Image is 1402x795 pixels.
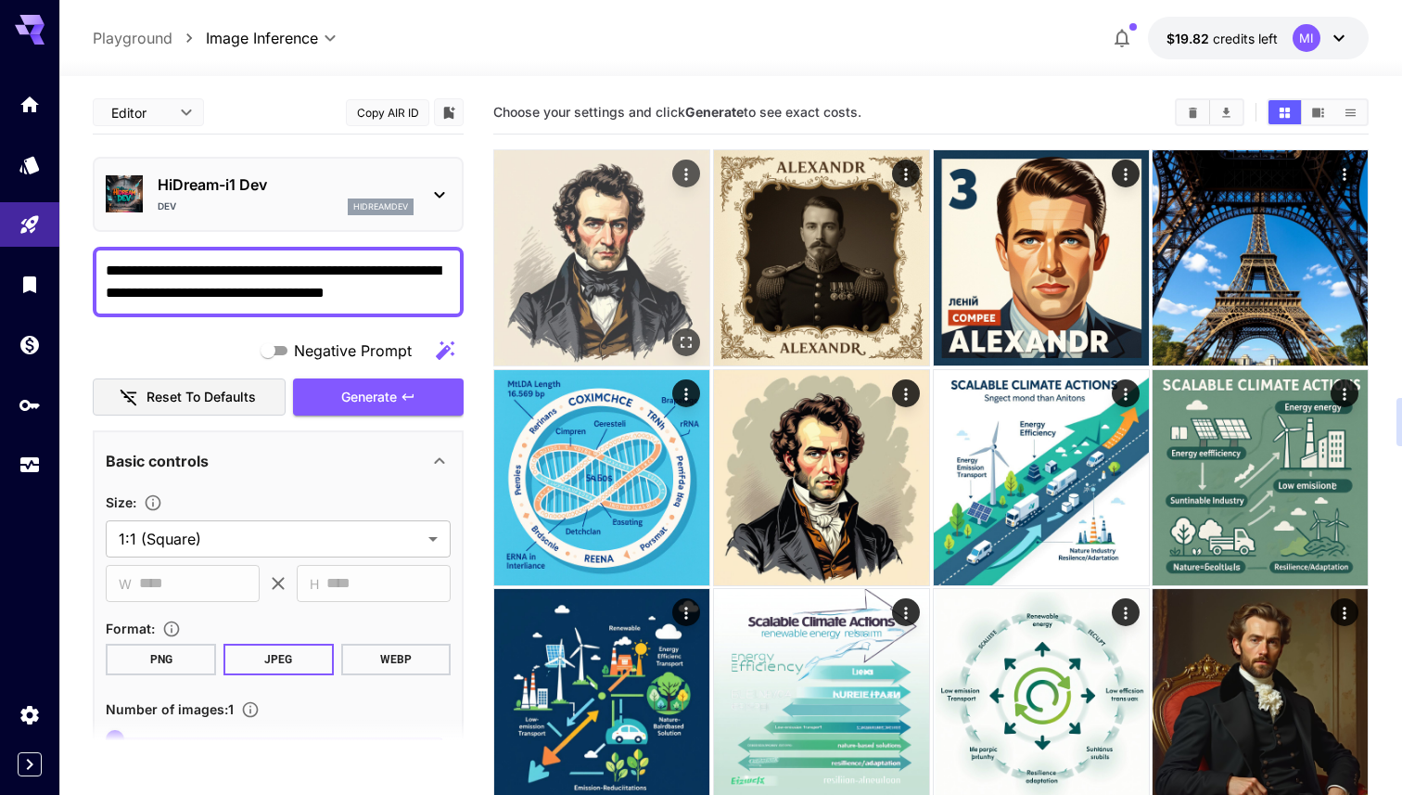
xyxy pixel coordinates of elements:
img: Z [494,370,709,585]
div: Show media in grid viewShow media in video viewShow media in list view [1267,98,1369,126]
div: Actions [891,379,919,407]
div: Actions [1331,598,1358,626]
div: Actions [1331,160,1358,187]
div: Basic controls [106,439,451,483]
img: Z [714,370,929,585]
nav: breadcrumb [93,27,206,49]
button: JPEG [223,644,334,675]
div: $19.8232 [1166,29,1278,48]
button: PNG [106,644,216,675]
span: W [119,573,132,595]
p: HiDream-i1 Dev [158,173,414,196]
div: HiDream-i1 DevDevhidreamdev [106,166,451,223]
div: Actions [672,160,700,187]
div: Actions [891,598,919,626]
div: Library [19,268,41,291]
button: Choose the file format for the output image. [155,620,188,638]
div: Actions [1331,379,1358,407]
button: Specify how many images to generate in a single request. Each image generation will be charged se... [234,700,267,719]
button: Expand sidebar [18,752,42,776]
div: Models [19,153,41,176]
span: Number of images : 1 [106,701,234,717]
p: Basic controls [106,450,209,472]
img: Z [1153,150,1368,365]
div: Actions [672,598,700,626]
img: 9k= [934,150,1149,365]
div: Open in fullscreen [672,328,700,356]
button: Generate [293,378,464,417]
span: Editor [111,103,169,122]
button: Download All [1210,100,1243,124]
button: $19.8232MI [1148,17,1369,59]
button: Add to library [440,101,457,123]
button: Clear All [1177,100,1209,124]
div: Usage [19,448,41,471]
button: WEBP [341,644,452,675]
img: 2Q== [1153,370,1368,585]
span: Size : [106,494,136,510]
button: Copy AIR ID [346,99,429,126]
span: credits left [1213,31,1278,46]
span: Format : [106,621,155,636]
img: 9k= [714,150,929,365]
img: Z [934,370,1149,585]
div: MI [1293,24,1320,52]
span: Image Inference [206,27,318,49]
span: Negative Prompt [294,340,412,362]
p: Dev [158,199,176,213]
button: Adjust the dimensions of the generated image by specifying its width and height in pixels, or sel... [136,494,170,512]
div: Home [19,93,41,116]
span: Generate [341,386,397,409]
span: 1:1 (Square) [119,528,421,550]
div: Playground [19,208,41,231]
button: Show media in list view [1334,100,1367,124]
p: hidreamdev [353,200,408,213]
div: Clear AllDownload All [1175,98,1244,126]
div: Actions [1111,160,1139,187]
div: Actions [1111,379,1139,407]
button: Show media in grid view [1268,100,1301,124]
span: $19.82 [1166,31,1213,46]
button: Show media in video view [1302,100,1334,124]
div: API Keys [19,388,41,411]
div: Settings [19,703,41,726]
img: 2Q== [494,150,709,365]
a: Playground [93,27,172,49]
div: Actions [891,160,919,187]
span: Choose your settings and click to see exact costs. [493,104,861,120]
div: Wallet [19,327,41,351]
div: Actions [672,379,700,407]
div: Actions [1111,598,1139,626]
span: H [310,573,319,595]
b: Generate [685,104,744,120]
button: Reset to defaults [93,378,286,417]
